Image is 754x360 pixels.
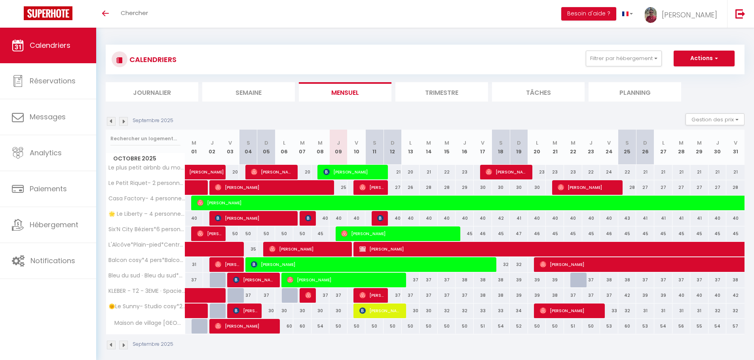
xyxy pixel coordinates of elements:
[107,226,186,232] span: Six’N City Béziers*6 personnes*Centre*2 chambres*Clim*
[456,226,474,241] div: 45
[337,139,340,147] abbr: J
[107,303,186,309] span: 🌞Le Sunny- Studio cosy*2 pers*Béziers*Centre*Terrasse*Clim
[600,130,618,165] th: 24
[528,288,546,303] div: 39
[365,130,384,165] th: 11
[618,180,636,195] div: 28
[251,257,494,272] span: [PERSON_NAME]
[546,273,564,287] div: 39
[600,303,618,318] div: 33
[456,303,474,318] div: 32
[233,303,257,318] span: [PERSON_NAME]
[189,160,226,175] span: [PERSON_NAME]
[107,257,186,263] span: Balcon cosy*4 pers*Balcon*Centre*IUT
[474,211,492,226] div: 40
[203,130,221,165] th: 02
[510,257,528,272] div: 32
[558,180,618,195] span: [PERSON_NAME]
[600,226,618,241] div: 46
[110,132,180,146] input: Rechercher un logement...
[492,288,510,303] div: 38
[305,211,311,226] span: [PERSON_NAME]
[107,288,186,294] span: KLEBER - T2 - 3EME · Spacieux*Béziers*4p*Centre*IUT
[420,130,438,165] th: 14
[474,303,492,318] div: 33
[582,273,600,287] div: 37
[444,139,449,147] abbr: M
[708,180,727,195] div: 27
[221,130,239,165] th: 03
[492,319,510,334] div: 54
[107,165,186,171] span: Le plus petit airbnb du monde / [GEOGRAPHIC_DATA] et centre-ville
[341,226,456,241] span: [PERSON_NAME]
[672,226,691,241] div: 45
[215,180,330,195] span: [PERSON_NAME]
[420,273,438,287] div: 37
[474,319,492,334] div: 51
[618,211,636,226] div: 43
[275,303,293,318] div: 30
[510,130,528,165] th: 19
[215,319,275,334] span: [PERSON_NAME]
[662,139,665,147] abbr: L
[679,139,684,147] abbr: M
[672,319,691,334] div: 56
[546,130,564,165] th: 21
[662,10,717,20] span: [PERSON_NAME]
[257,226,275,241] div: 50
[492,257,510,272] div: 32
[293,319,311,334] div: 60
[215,211,294,226] span: [PERSON_NAME]
[618,226,636,241] div: 45
[654,130,672,165] th: 27
[299,82,391,102] li: Mensuel
[492,273,510,287] div: 38
[239,226,257,241] div: 50
[283,139,285,147] abbr: L
[185,257,203,272] div: 31
[438,211,456,226] div: 40
[726,130,745,165] th: 31
[672,165,691,179] div: 21
[456,273,474,287] div: 38
[582,211,600,226] div: 40
[133,341,173,348] p: Septembre 2025
[636,165,654,179] div: 21
[384,180,402,195] div: 27
[359,288,384,303] span: [PERSON_NAME]
[636,273,654,287] div: 37
[456,180,474,195] div: 29
[600,211,618,226] div: 40
[197,226,221,241] span: [PERSON_NAME]
[690,211,708,226] div: 41
[456,319,474,334] div: 50
[239,288,257,303] div: 37
[528,273,546,287] div: 39
[247,139,250,147] abbr: S
[402,180,420,195] div: 26
[546,288,564,303] div: 38
[474,180,492,195] div: 30
[600,288,618,303] div: 37
[373,139,376,147] abbr: S
[492,303,510,318] div: 33
[586,51,662,66] button: Filtrer par hébergement
[384,130,402,165] th: 12
[510,273,528,287] div: 39
[697,139,702,147] abbr: M
[600,273,618,287] div: 38
[202,82,295,102] li: Semaine
[121,9,148,17] span: Chercher
[438,165,456,179] div: 22
[726,211,745,226] div: 40
[456,165,474,179] div: 23
[30,220,78,230] span: Hébergement
[463,139,466,147] abbr: J
[528,180,546,195] div: 30
[618,273,636,287] div: 38
[716,139,719,147] abbr: J
[456,288,474,303] div: 37
[708,130,727,165] th: 30
[708,273,727,287] div: 37
[636,180,654,195] div: 27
